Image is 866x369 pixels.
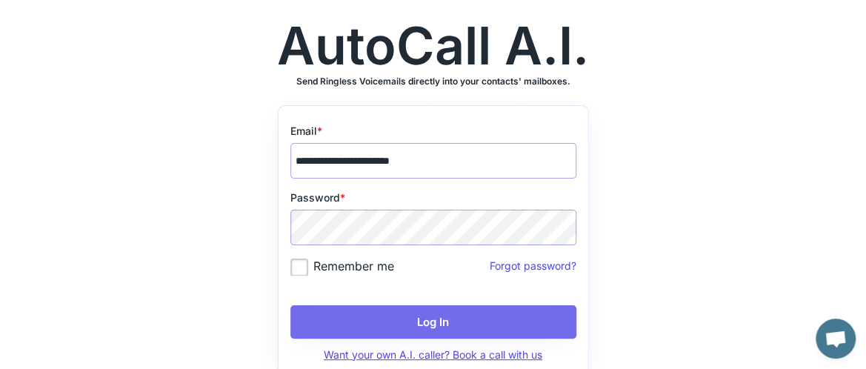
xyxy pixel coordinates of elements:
[296,76,570,87] h3: Send Ringless Voicemails directly into your contacts' mailboxes.
[394,259,576,273] div: Forgot password?
[290,348,576,362] div: Want your own A.I. caller? Book a call with us
[816,319,856,359] div: Open chat
[290,190,576,205] div: Password
[290,124,576,139] div: Email
[290,305,576,339] button: Log In
[290,259,394,273] label: Remember me
[277,20,589,72] div: AutoCall A.I.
